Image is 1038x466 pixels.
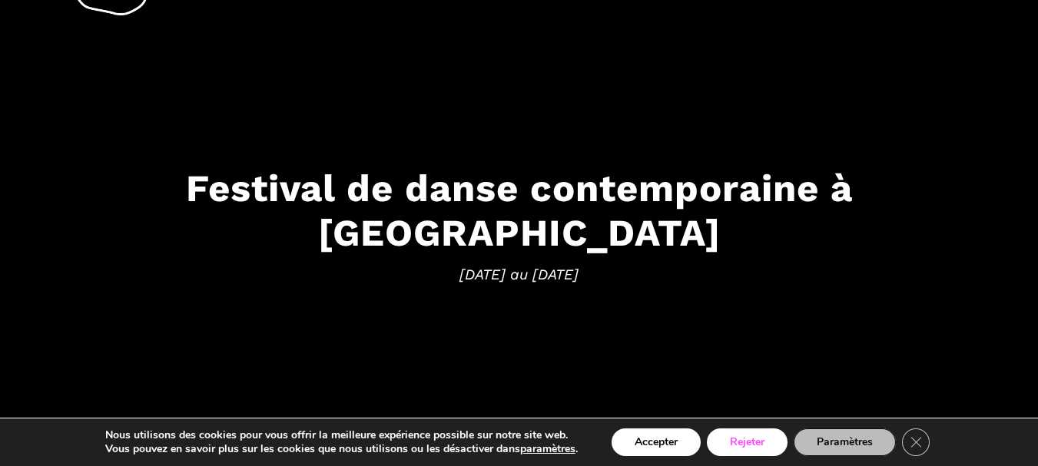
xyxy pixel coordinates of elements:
button: Rejeter [707,428,788,456]
button: Paramètres [794,428,896,456]
button: paramètres [520,442,575,456]
h3: Festival de danse contemporaine à [GEOGRAPHIC_DATA] [43,165,996,256]
span: [DATE] au [DATE] [43,263,996,286]
button: Accepter [612,428,701,456]
button: Close GDPR Cookie Banner [902,428,930,456]
p: Nous utilisons des cookies pour vous offrir la meilleure expérience possible sur notre site web. [105,428,578,442]
p: Vous pouvez en savoir plus sur les cookies que nous utilisons ou les désactiver dans . [105,442,578,456]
